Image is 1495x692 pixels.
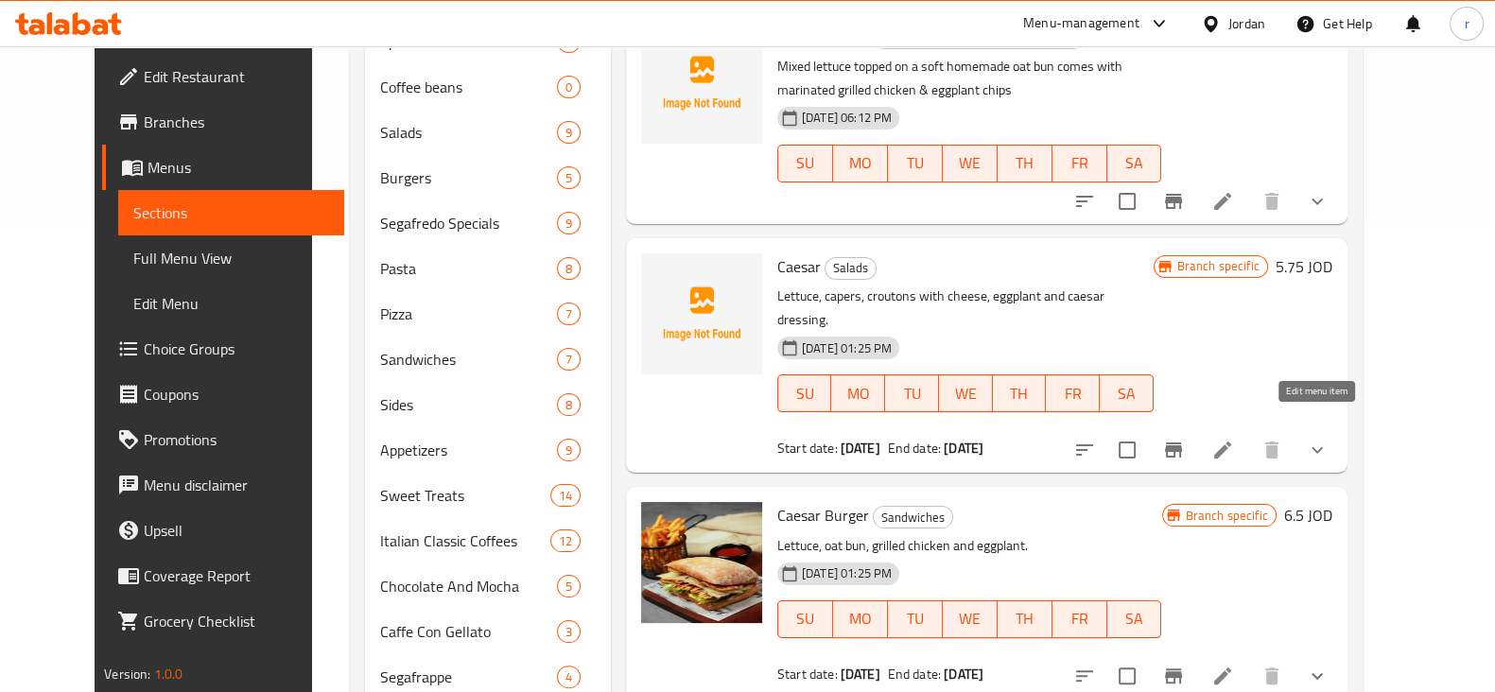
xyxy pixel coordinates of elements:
span: FR [1060,149,1100,177]
span: FR [1060,605,1100,632]
div: Sweet Treats [380,484,549,507]
div: Pasta8 [365,246,611,291]
span: MO [839,380,878,407]
svg: Show Choices [1306,665,1329,687]
span: Appetizers [380,439,556,461]
span: Start date: [777,436,838,460]
a: Edit menu item [1211,665,1234,687]
div: items [557,575,581,597]
div: items [557,121,581,144]
span: 5 [558,169,580,187]
span: Burgers [380,166,556,189]
button: SA [1107,145,1162,182]
span: Branch specific [1178,507,1276,525]
span: 5 [558,578,580,596]
span: [DATE] 01:25 PM [794,339,899,357]
span: WE [950,605,990,632]
a: Promotions [102,417,344,462]
div: Coffee beans [380,76,556,98]
span: Sides [380,393,556,416]
button: SA [1107,600,1162,638]
span: 1.0.0 [154,662,183,686]
span: 8 [558,260,580,278]
span: Select to update [1107,182,1147,221]
span: Promotions [144,428,329,451]
b: [DATE] [841,436,880,460]
span: End date: [888,662,941,686]
span: Chocolate And Mocha [380,575,556,597]
button: SU [777,600,833,638]
span: Edit Restaurant [144,65,329,88]
span: [DATE] 01:25 PM [794,564,899,582]
div: items [557,76,581,98]
span: Sandwiches [874,507,952,528]
span: TU [895,149,935,177]
span: Caesar Burger [777,501,869,529]
span: 3 [558,623,580,641]
div: items [550,484,581,507]
span: 0 [558,78,580,96]
div: Segafredo Specials9 [365,200,611,246]
div: items [550,529,581,552]
span: [DATE] 06:12 PM [794,109,899,127]
span: Full Menu View [133,247,329,269]
button: TH [998,145,1052,182]
div: items [557,393,581,416]
span: TU [893,380,931,407]
div: Burgers5 [365,155,611,200]
button: FR [1046,374,1100,412]
button: WE [939,374,993,412]
svg: Show Choices [1306,439,1329,461]
span: Caffe Con Gellato [380,620,556,643]
a: Coupons [102,372,344,417]
a: Edit Menu [118,281,344,326]
div: items [557,212,581,234]
span: TU [895,605,935,632]
button: TU [888,145,943,182]
span: Salads [380,121,556,144]
button: MO [833,600,888,638]
span: Upsell [144,519,329,542]
span: WE [950,149,990,177]
span: 8 [558,396,580,414]
div: Menu-management [1023,12,1139,35]
div: Appetizers9 [365,427,611,473]
span: Pasta [380,257,556,280]
a: Edit Restaurant [102,54,344,99]
button: MO [833,145,888,182]
div: Italian Classic Coffees12 [365,518,611,563]
div: Segafredo Specials [380,212,556,234]
div: Pizza7 [365,291,611,337]
span: 14 [551,487,580,505]
span: SU [786,149,826,177]
span: SA [1115,605,1155,632]
a: Menus [102,145,344,190]
span: Sandwiches [380,348,556,371]
b: [DATE] [841,662,880,686]
button: delete [1249,427,1295,473]
span: 7 [558,351,580,369]
button: FR [1052,600,1107,638]
span: Segafrappe [380,666,556,688]
span: 9 [558,124,580,142]
div: Sweet Treats14 [365,473,611,518]
span: r [1464,13,1469,34]
p: Mixed lettuce topped on a soft homemade oat bun comes with marinated grilled chicken & eggplant c... [777,55,1162,102]
span: Start date: [777,662,838,686]
div: Salads [825,257,877,280]
span: Menu disclaimer [144,474,329,496]
a: Upsell [102,508,344,553]
span: 7 [558,305,580,323]
h6: 7.5 JOD [1284,23,1332,49]
span: TH [1005,149,1045,177]
button: SA [1100,374,1154,412]
img: Caesar Burger [641,502,762,623]
span: WE [947,380,985,407]
a: Full Menu View [118,235,344,281]
svg: Show Choices [1306,190,1329,213]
